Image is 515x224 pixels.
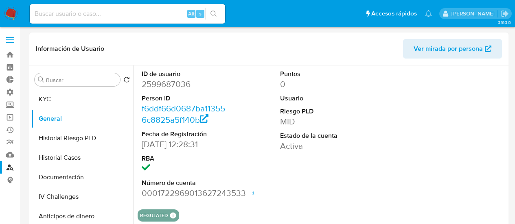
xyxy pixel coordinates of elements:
button: Historial Riesgo PLD [31,128,133,148]
h1: Información de Usuario [36,45,104,53]
button: Ver mirada por persona [403,39,502,59]
button: Volver al orden por defecto [123,76,130,85]
dd: 0 [280,78,364,90]
a: f6ddf66d0687ba113556c8825a5f140b [142,102,225,126]
button: search-icon [205,8,222,20]
dt: RBA [142,154,226,163]
dt: Riesgo PLD [280,107,364,116]
dd: 2599687036 [142,78,226,90]
a: Salir [500,9,509,18]
dt: ID de usuario [142,70,226,78]
dt: Estado de la cuenta [280,131,364,140]
input: Buscar usuario o caso... [30,9,225,19]
dt: Número de cuenta [142,178,226,187]
dt: Usuario [280,94,364,103]
dt: Fecha de Registración [142,130,226,139]
button: Documentación [31,167,133,187]
dt: Puntos [280,70,364,78]
p: alan.sanchez@mercadolibre.com [451,10,497,17]
a: Notificaciones [425,10,432,17]
button: KYC [31,89,133,109]
span: Accesos rápidos [371,9,417,18]
span: Ver mirada por persona [414,39,483,59]
button: General [31,109,133,128]
dd: 0001722969013627243533 [142,187,226,199]
span: Alt [188,10,195,17]
button: Buscar [38,76,44,83]
input: Buscar [46,76,117,84]
button: IV Challenges [31,187,133,207]
span: s [199,10,202,17]
button: Historial Casos [31,148,133,167]
dd: Activa [280,140,364,152]
dd: [DATE] 12:28:31 [142,139,226,150]
dd: MID [280,116,364,127]
dt: Person ID [142,94,226,103]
